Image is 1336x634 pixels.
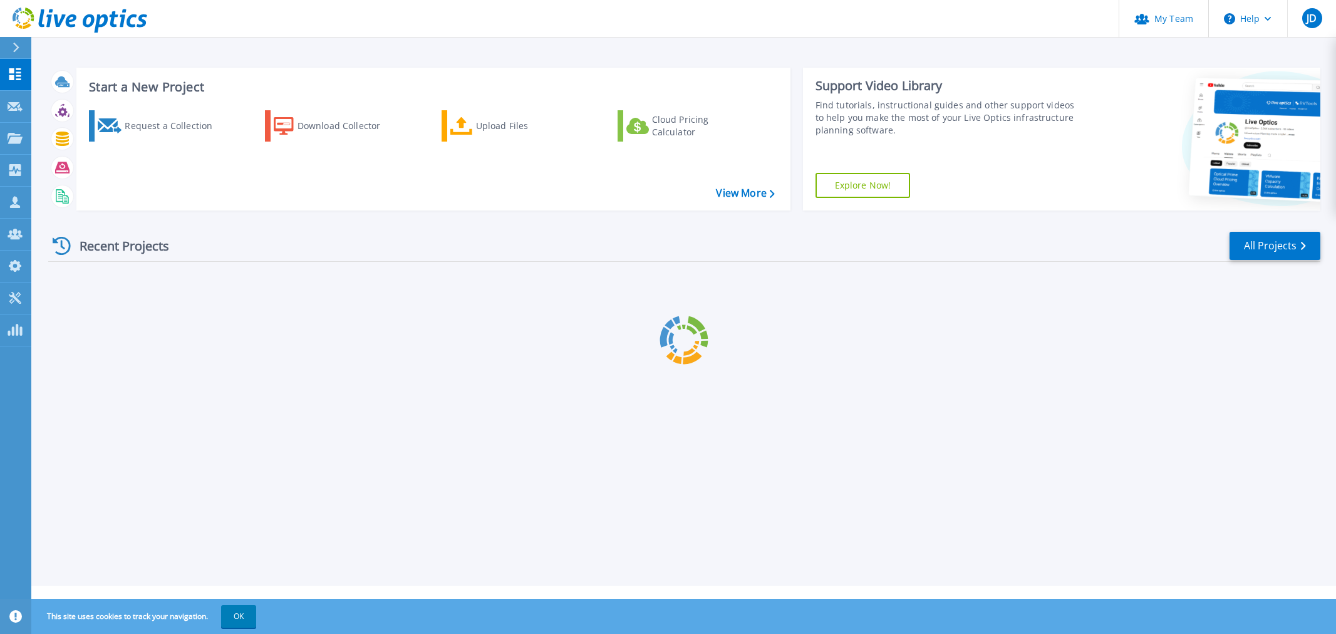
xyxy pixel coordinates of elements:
div: Download Collector [298,113,398,138]
div: Cloud Pricing Calculator [652,113,752,138]
button: OK [221,605,256,628]
a: All Projects [1230,232,1320,260]
a: Request a Collection [89,110,229,142]
div: Find tutorials, instructional guides and other support videos to help you make the most of your L... [816,99,1081,137]
a: Explore Now! [816,173,911,198]
a: Cloud Pricing Calculator [618,110,757,142]
div: Support Video Library [816,78,1081,94]
a: Upload Files [442,110,581,142]
span: JD [1307,13,1317,23]
div: Recent Projects [48,231,186,261]
div: Request a Collection [125,113,225,138]
div: Upload Files [476,113,576,138]
h3: Start a New Project [89,80,774,94]
a: View More [716,187,774,199]
span: This site uses cookies to track your navigation. [34,605,256,628]
a: Download Collector [265,110,405,142]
